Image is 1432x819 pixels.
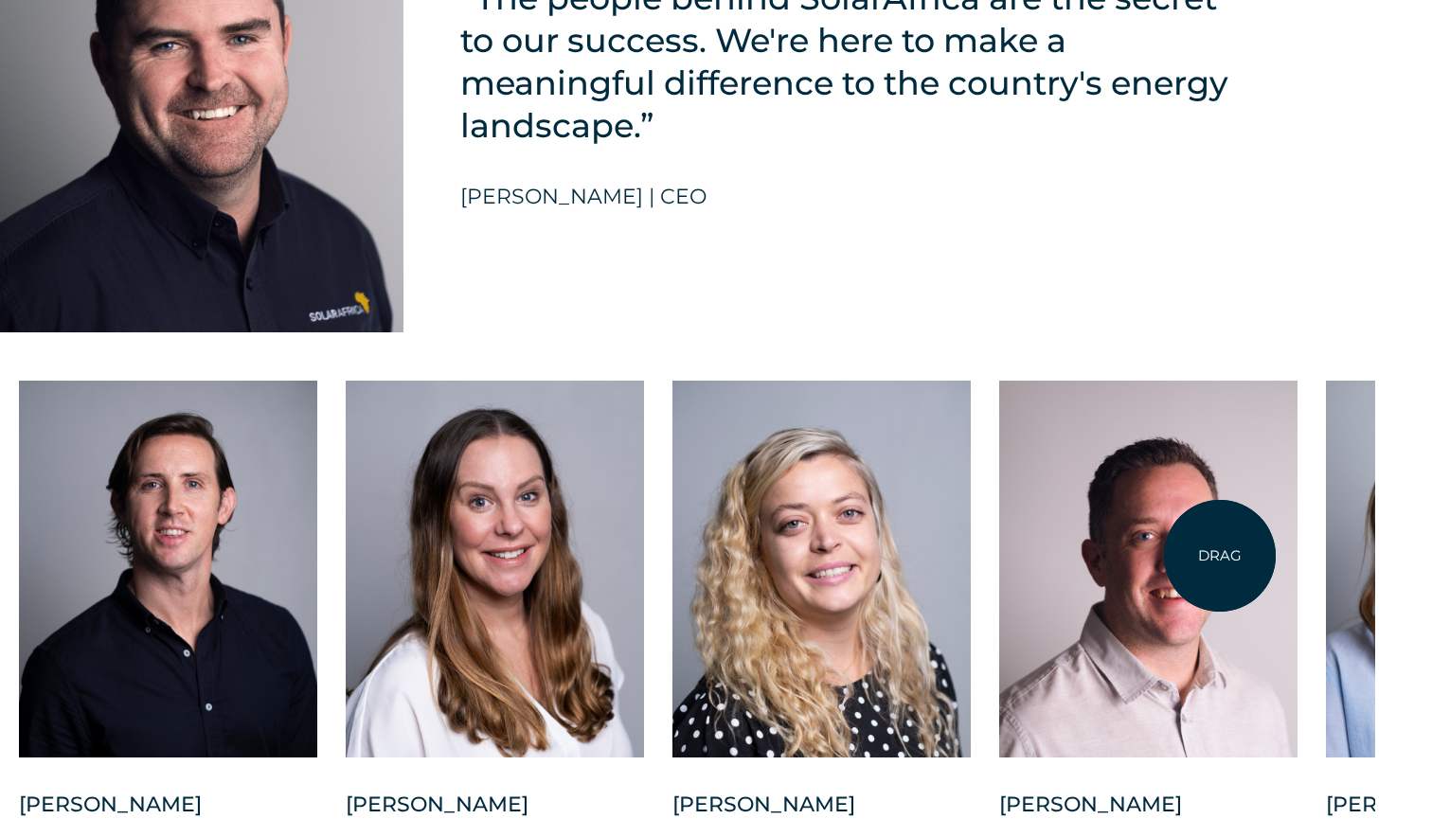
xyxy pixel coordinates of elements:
h5: [PERSON_NAME] | CEO [460,185,707,209]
